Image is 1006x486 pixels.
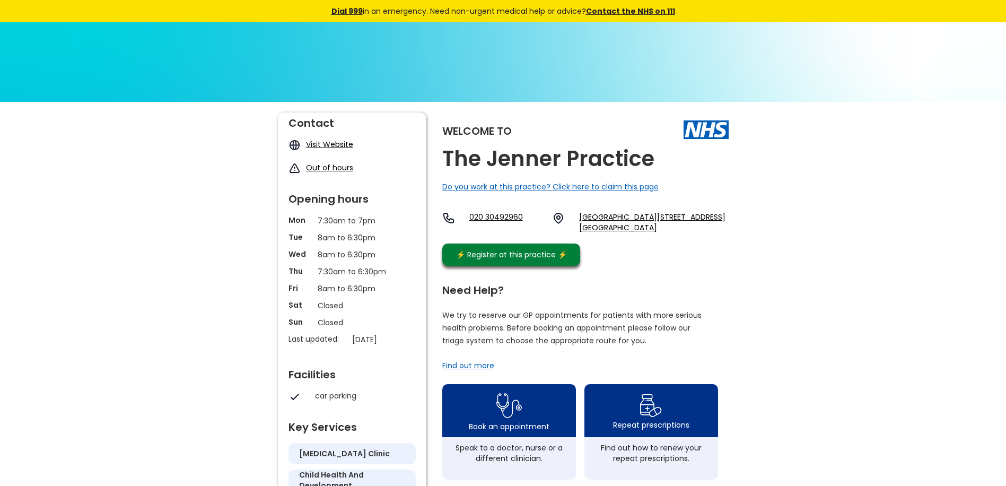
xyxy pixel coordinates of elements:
[442,147,654,171] h2: The Jenner Practice
[579,212,728,233] a: [GEOGRAPHIC_DATA][STREET_ADDRESS][GEOGRAPHIC_DATA]
[496,390,522,421] img: book appointment icon
[288,162,301,175] img: exclamation icon
[288,139,301,151] img: globe icon
[442,360,494,371] a: Find out more
[288,249,312,259] p: Wed
[442,384,576,480] a: book appointment icon Book an appointmentSpeak to a doctor, nurse or a different clinician.
[586,6,675,16] a: Contact the NHS on 111
[288,300,312,310] p: Sat
[448,442,571,464] div: Speak to a doctor, nurse or a different clinician.
[318,249,387,261] p: 8am to 6:30pm
[684,120,729,138] img: The NHS logo
[442,309,702,347] p: We try to reserve our GP appointments for patients with more serious health problems. Before book...
[318,283,387,294] p: 8am to 6:30pm
[288,364,416,380] div: Facilities
[590,442,713,464] div: Find out how to renew your repeat prescriptions.
[288,266,312,276] p: Thu
[552,212,565,224] img: practice location icon
[318,300,387,311] p: Closed
[469,421,549,432] div: Book an appointment
[299,448,390,459] h5: [MEDICAL_DATA] clinic
[288,334,347,344] p: Last updated:
[318,317,387,328] p: Closed
[584,384,718,480] a: repeat prescription iconRepeat prescriptionsFind out how to renew your repeat prescriptions.
[469,212,544,233] a: 020 30492960
[306,162,353,173] a: Out of hours
[288,112,416,128] div: Contact
[318,215,387,227] p: 7:30am to 7pm
[259,5,747,17] div: in an emergency. Need non-urgent medical help or advice?
[442,244,580,266] a: ⚡️ Register at this practice ⚡️
[442,280,718,296] div: Need Help?
[442,181,659,192] a: Do you work at this practice? Click here to claim this page
[288,317,312,327] p: Sun
[613,420,689,430] div: Repeat prescriptions
[288,416,416,432] div: Key Services
[288,232,312,242] p: Tue
[288,215,312,225] p: Mon
[315,390,410,401] div: car parking
[451,249,573,261] div: ⚡️ Register at this practice ⚡️
[352,334,421,345] p: [DATE]
[442,126,512,136] div: Welcome to
[306,139,353,150] a: Visit Website
[318,266,387,277] p: 7:30am to 6:30pm
[331,6,363,16] a: Dial 999
[442,212,455,224] img: telephone icon
[288,188,416,204] div: Opening hours
[640,392,662,420] img: repeat prescription icon
[288,283,312,293] p: Fri
[318,232,387,244] p: 8am to 6:30pm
